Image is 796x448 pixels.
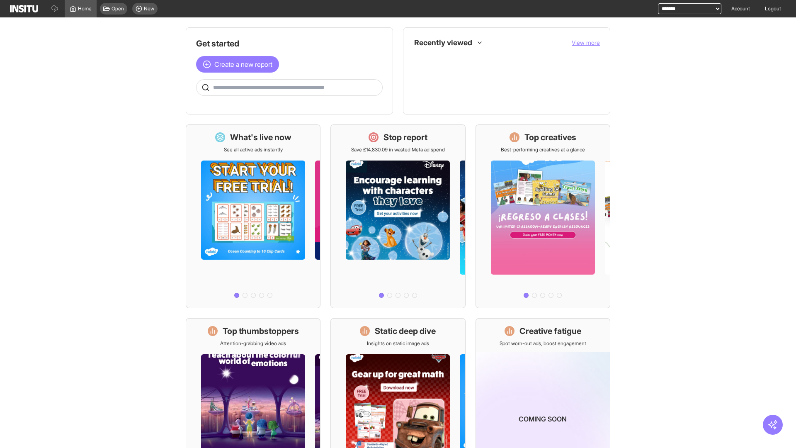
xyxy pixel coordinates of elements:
[476,124,610,308] a: Top creativesBest-performing creatives at a glance
[501,146,585,153] p: Best-performing creatives at a glance
[220,340,286,347] p: Attention-grabbing video ads
[383,131,427,143] h1: Stop report
[572,39,600,46] span: View more
[10,5,38,12] img: Logo
[196,38,383,49] h1: Get started
[144,5,154,12] span: New
[330,124,465,308] a: Stop reportSave £14,830.09 in wasted Meta ad spend
[186,124,320,308] a: What's live nowSee all active ads instantly
[351,146,445,153] p: Save £14,830.09 in wasted Meta ad spend
[214,59,272,69] span: Create a new report
[375,325,436,337] h1: Static deep dive
[367,340,429,347] p: Insights on static image ads
[224,146,283,153] p: See all active ads instantly
[230,131,291,143] h1: What's live now
[78,5,92,12] span: Home
[524,131,576,143] h1: Top creatives
[112,5,124,12] span: Open
[572,39,600,47] button: View more
[223,325,299,337] h1: Top thumbstoppers
[196,56,279,73] button: Create a new report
